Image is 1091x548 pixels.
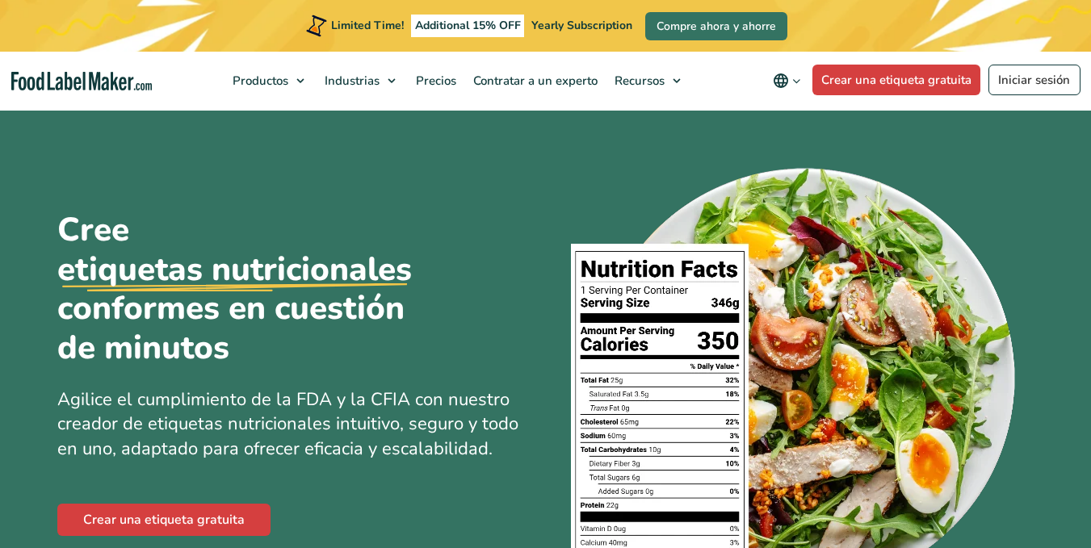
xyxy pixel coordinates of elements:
a: Food Label Maker homepage [11,72,153,90]
a: Industrias [317,52,404,110]
a: Recursos [606,52,689,110]
a: Productos [224,52,313,110]
span: Yearly Subscription [531,18,632,33]
a: Crear una etiqueta gratuita [812,65,981,95]
span: Industrias [320,73,381,89]
span: Additional 15% OFF [411,15,525,37]
a: Contratar a un experto [465,52,602,110]
a: Crear una etiqueta gratuita [57,504,271,536]
a: Compre ahora y ahorre [645,12,787,40]
u: etiquetas nutricionales [57,250,412,290]
button: Change language [762,65,812,97]
span: Productos [228,73,290,89]
a: Precios [408,52,461,110]
span: Recursos [610,73,666,89]
span: Limited Time! [331,18,404,33]
span: Precios [411,73,458,89]
h1: Cree conformes en cuestión de minutos [57,211,445,368]
span: Contratar a un experto [468,73,599,89]
a: Iniciar sesión [988,65,1081,95]
span: Agilice el cumplimiento de la FDA y la CFIA con nuestro creador de etiquetas nutricionales intuit... [57,387,518,462]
